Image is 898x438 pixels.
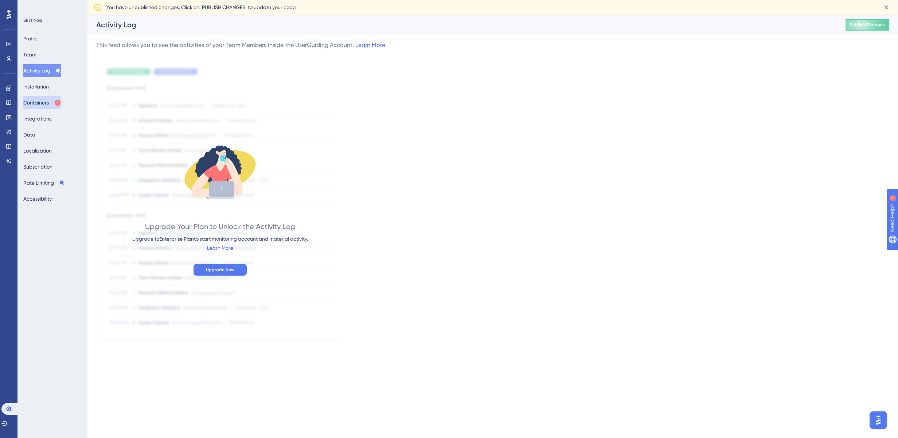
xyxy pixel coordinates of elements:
[132,234,308,244] div: Upgrade to to start monitoring account and material activity.
[23,80,49,93] button: Installation
[23,32,38,45] button: Profile
[106,3,296,12] span: You have unpublished changes. Click on ‘PUBLISH CHANGES’ to update your code.
[23,144,52,157] button: Localization
[194,264,247,276] button: Upgrade Now
[355,42,385,48] a: Learn More
[206,267,234,273] span: Upgrade Now
[159,236,194,242] span: Enterprise Plan
[23,112,51,125] button: Integrations
[23,48,36,61] button: Team
[96,41,385,50] div: This feed allows you to see the activities of your Team Members inside the UserGuiding Account.
[51,4,53,9] div: 7
[207,245,233,251] a: Learn More
[850,22,885,28] span: Publish Changes
[23,17,82,23] div: SETTINGS
[23,192,52,205] button: Accessibility
[23,128,35,141] button: Data
[23,160,52,173] button: Subscription
[145,221,295,232] div: Upgrade Your Plan to Unlock the Activity Log
[23,64,61,77] button: Activity Log
[23,96,61,109] button: Containers
[867,409,889,431] iframe: UserGuiding AI Assistant Launcher
[96,20,827,30] div: Activity Log
[23,176,65,189] button: Rate Limiting
[846,19,889,31] button: Publish Changes
[17,2,46,11] span: Need Help?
